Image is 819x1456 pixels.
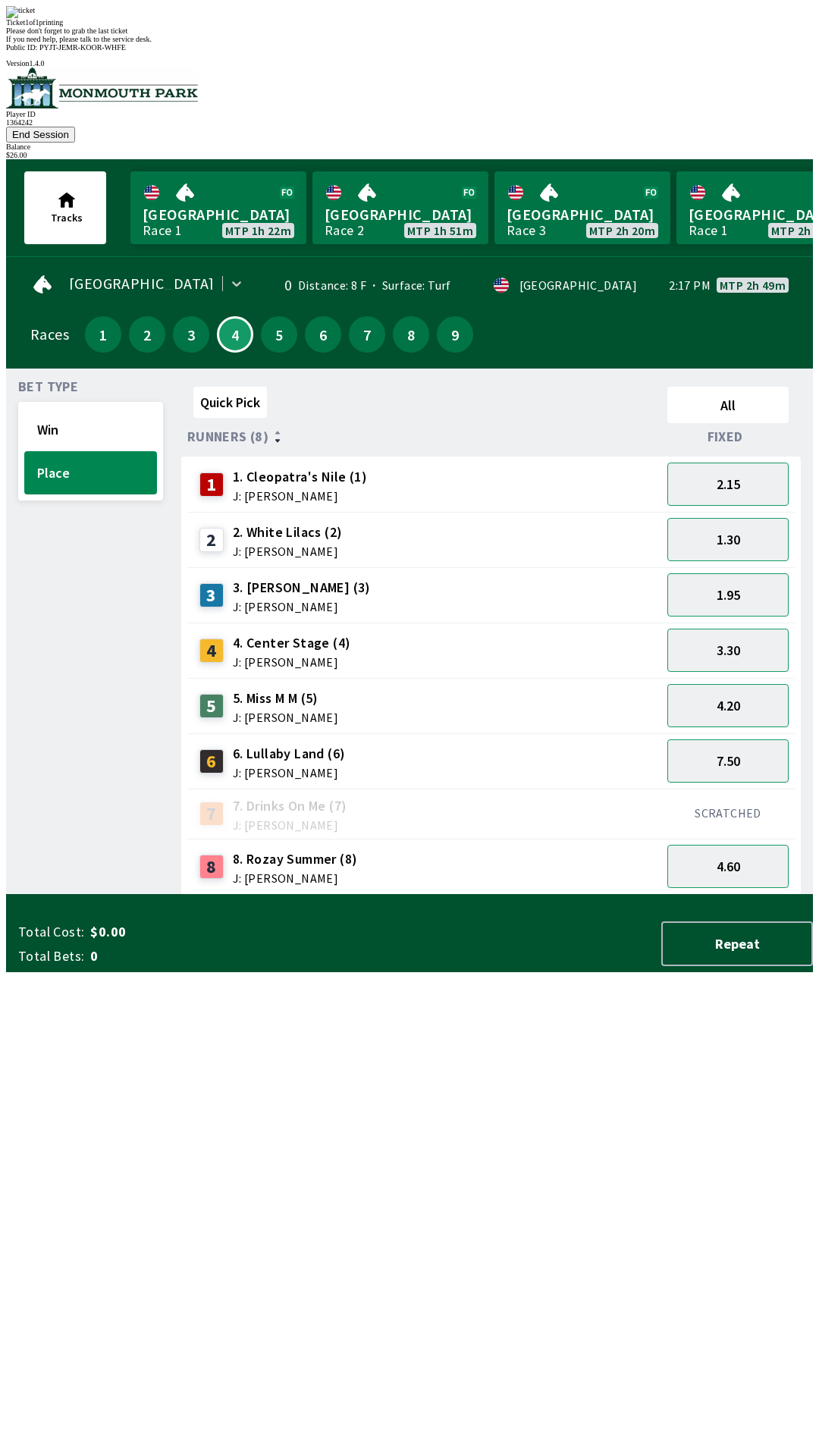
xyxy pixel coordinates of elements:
span: J: [PERSON_NAME] [233,767,346,779]
button: 6 [305,316,341,353]
button: 1.95 [667,573,789,617]
span: MTP 2h 49m [720,279,786,291]
span: Tracks [51,211,83,224]
span: MTP 1h 51m [407,224,473,237]
span: Distance: 8 F [298,278,366,293]
div: 6 [199,749,224,773]
span: Win [37,421,144,438]
span: 8. Rozay Summer (8) [233,849,358,869]
button: 3.30 [667,629,789,672]
span: Fixed [708,431,743,443]
span: [GEOGRAPHIC_DATA] [325,205,476,224]
div: Race 1 [143,224,182,237]
div: $ 26.00 [6,151,813,159]
button: End Session [6,127,75,143]
button: Tracks [24,171,106,244]
div: Balance [6,143,813,151]
div: 5 [199,694,224,718]
span: [GEOGRAPHIC_DATA] [507,205,658,224]
span: $0.00 [90,923,329,941]
span: PYJT-JEMR-KOOR-WHFE [39,43,126,52]
div: SCRATCHED [667,805,789,821]
span: 3.30 [717,642,740,659]
span: Bet Type [18,381,78,393]
img: venue logo [6,67,198,108]
button: 8 [393,316,429,353]
div: [GEOGRAPHIC_DATA] [519,279,638,291]
img: ticket [6,6,35,18]
button: All [667,387,789,423]
button: 2 [129,316,165,353]
button: 7 [349,316,385,353]
span: 7 [353,329,381,340]
span: J: [PERSON_NAME] [233,490,367,502]
span: 4. Center Stage (4) [233,633,351,653]
div: 3 [199,583,224,607]
a: [GEOGRAPHIC_DATA]Race 3MTP 2h 20m [494,171,670,244]
span: [GEOGRAPHIC_DATA] [143,205,294,224]
button: Win [24,408,157,451]
span: 2. White Lilacs (2) [233,522,343,542]
button: 1.30 [667,518,789,561]
span: 2.15 [717,475,740,493]
span: MTP 2h 20m [589,224,655,237]
button: Place [24,451,157,494]
span: 1.95 [717,586,740,604]
div: 0 [268,279,292,291]
span: J: [PERSON_NAME] [233,601,371,613]
button: 7.50 [667,739,789,783]
div: Race 3 [507,224,546,237]
span: 3 [177,329,206,340]
button: 4.20 [667,684,789,727]
span: Repeat [675,935,799,952]
div: Race 2 [325,224,364,237]
button: 4.60 [667,845,789,888]
div: 7 [199,802,224,826]
span: Quick Pick [200,394,260,411]
div: 1364242 [6,118,813,127]
span: J: [PERSON_NAME] [233,872,358,884]
div: 2 [199,528,224,552]
span: 4.20 [717,697,740,714]
button: 9 [437,316,473,353]
span: Total Cost: [18,923,84,941]
span: [GEOGRAPHIC_DATA] [69,278,215,290]
div: Ticket 1 of 1 printing [6,18,813,27]
div: Fixed [661,429,795,444]
div: 1 [199,472,224,497]
div: Races [30,328,69,340]
span: MTP 1h 22m [225,224,291,237]
button: 4 [217,316,253,353]
span: 1.30 [717,531,740,548]
a: [GEOGRAPHIC_DATA]Race 1MTP 1h 22m [130,171,306,244]
span: 3. [PERSON_NAME] (3) [233,578,371,598]
span: 2 [133,329,162,340]
span: J: [PERSON_NAME] [233,656,351,668]
span: All [674,397,782,414]
span: J: [PERSON_NAME] [233,545,343,557]
span: Surface: Turf [366,278,451,293]
span: J: [PERSON_NAME] [233,711,338,723]
span: 2:17 PM [669,279,711,291]
span: 1 [89,329,118,340]
span: 0 [90,947,329,965]
span: 9 [441,329,469,340]
span: 1. Cleopatra's Nile (1) [233,467,367,487]
span: 4 [222,331,248,338]
span: 8 [397,329,425,340]
span: Total Bets: [18,947,84,965]
div: Please don't forget to grab the last ticket [6,27,813,35]
span: 5. Miss M M (5) [233,689,338,708]
span: 5 [265,329,293,340]
div: Runners (8) [187,429,661,444]
span: J: [PERSON_NAME] [233,819,347,831]
button: Quick Pick [193,387,267,418]
div: 8 [199,855,224,879]
span: 7. Drinks On Me (7) [233,796,347,816]
span: If you need help, please talk to the service desk. [6,35,152,43]
div: Player ID [6,110,813,118]
span: 6. Lullaby Land (6) [233,744,346,764]
span: 6 [309,329,337,340]
div: 4 [199,639,224,663]
span: Place [37,464,144,482]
